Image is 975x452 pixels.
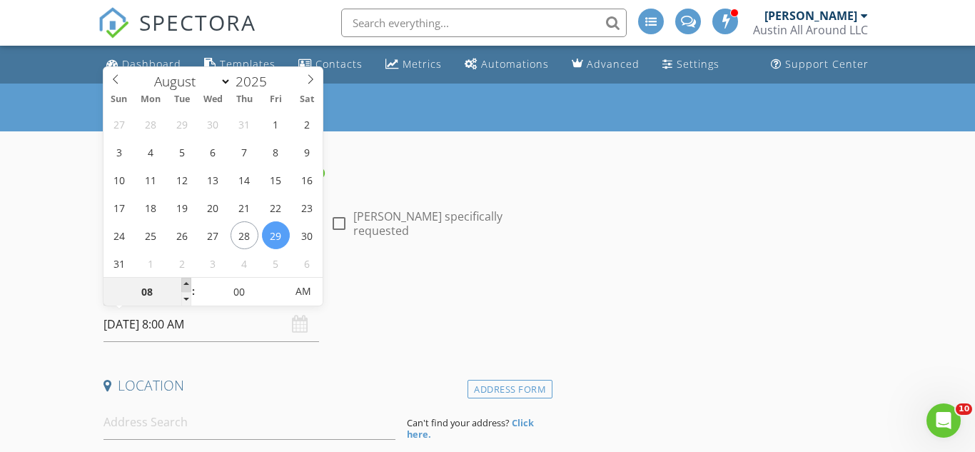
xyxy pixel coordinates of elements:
span: September 3, 2025 [199,249,227,277]
iframe: Intercom live chat [926,403,961,438]
div: Contacts [315,57,363,71]
span: August 20, 2025 [199,194,227,221]
span: August 29, 2025 [262,221,290,249]
span: August 11, 2025 [136,166,164,194]
span: August 30, 2025 [293,221,321,249]
span: August 1, 2025 [262,110,290,138]
span: Sun [103,95,135,104]
span: July 27, 2025 [105,110,133,138]
a: Templates [198,51,281,78]
span: August 16, 2025 [293,166,321,194]
a: Settings [657,51,725,78]
span: September 5, 2025 [262,249,290,277]
a: Contacts [293,51,368,78]
span: 10 [956,403,972,415]
span: Thu [229,95,261,104]
span: Mon [135,95,166,104]
span: August 6, 2025 [199,138,227,166]
label: [PERSON_NAME] specifically requested [353,209,547,238]
a: Support Center [765,51,874,78]
span: Tue [166,95,198,104]
input: Address Search [103,405,395,440]
a: Dashboard [101,51,187,78]
span: July 30, 2025 [199,110,227,138]
span: August 21, 2025 [231,194,258,221]
span: September 6, 2025 [293,249,321,277]
div: Metrics [403,57,442,71]
a: Automations (Basic) [459,51,555,78]
span: September 4, 2025 [231,249,258,277]
div: Support Center [785,57,869,71]
span: September 1, 2025 [136,249,164,277]
input: Year [231,72,278,91]
span: August 15, 2025 [262,166,290,194]
span: August 17, 2025 [105,194,133,221]
div: Automations [481,57,549,71]
span: Click to toggle [283,277,323,306]
strong: Click here. [407,416,534,441]
span: August 18, 2025 [136,194,164,221]
span: August 26, 2025 [168,221,196,249]
span: August 27, 2025 [199,221,227,249]
span: August 31, 2025 [105,249,133,277]
span: August 10, 2025 [105,166,133,194]
h4: Date/Time [103,278,547,297]
img: The Best Home Inspection Software - Spectora [98,7,129,39]
span: July 29, 2025 [168,110,196,138]
span: September 2, 2025 [168,249,196,277]
input: Select date [103,307,320,342]
span: August 2, 2025 [293,110,321,138]
div: Address Form [468,380,552,399]
span: August 5, 2025 [168,138,196,166]
span: Fri [261,95,292,104]
a: Advanced [566,51,645,78]
span: August 28, 2025 [231,221,258,249]
span: : [191,277,196,306]
span: August 19, 2025 [168,194,196,221]
span: August 24, 2025 [105,221,133,249]
span: SPECTORA [139,7,256,37]
span: July 31, 2025 [231,110,258,138]
a: Metrics [380,51,448,78]
div: Austin All Around LLC [753,23,868,37]
span: Sat [292,95,323,104]
span: August 22, 2025 [262,194,290,221]
span: July 28, 2025 [136,110,164,138]
span: August 14, 2025 [231,166,258,194]
div: [PERSON_NAME] [764,9,857,23]
span: August 8, 2025 [262,138,290,166]
span: Can't find your address? [407,416,510,429]
div: Advanced [587,57,640,71]
span: August 4, 2025 [136,138,164,166]
span: August 25, 2025 [136,221,164,249]
div: Settings [677,57,719,71]
input: Search everything... [341,9,627,37]
span: Wed [198,95,229,104]
span: August 7, 2025 [231,138,258,166]
span: August 9, 2025 [293,138,321,166]
span: August 12, 2025 [168,166,196,194]
div: Templates [220,57,276,71]
span: August 3, 2025 [105,138,133,166]
div: Dashboard [122,57,181,71]
h4: Location [103,376,547,395]
span: August 13, 2025 [199,166,227,194]
a: SPECTORA [98,19,256,49]
span: August 23, 2025 [293,194,321,221]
